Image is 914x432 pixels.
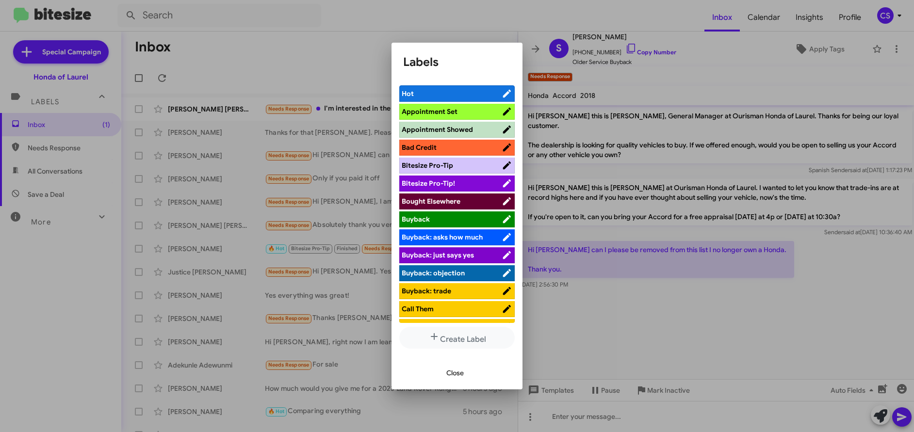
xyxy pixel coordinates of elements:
[399,327,515,349] button: Create Label
[402,287,451,295] span: Buyback: trade
[402,143,437,152] span: Bad Credit
[439,364,472,382] button: Close
[402,215,430,224] span: Buyback
[402,161,453,170] span: Bitesize Pro-Tip
[402,107,457,116] span: Appointment Set
[402,251,474,259] span: Buyback: just says yes
[402,304,434,313] span: Call Them
[402,233,483,241] span: Buyback: asks how much
[402,179,455,188] span: Bitesize Pro-Tip!
[402,125,473,134] span: Appointment Showed
[403,54,511,70] h1: Labels
[402,89,414,98] span: Hot
[446,364,464,382] span: Close
[402,269,465,277] span: Buyback: objection
[402,197,460,206] span: Bought Elsewhere
[402,322,427,331] span: CLOWN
